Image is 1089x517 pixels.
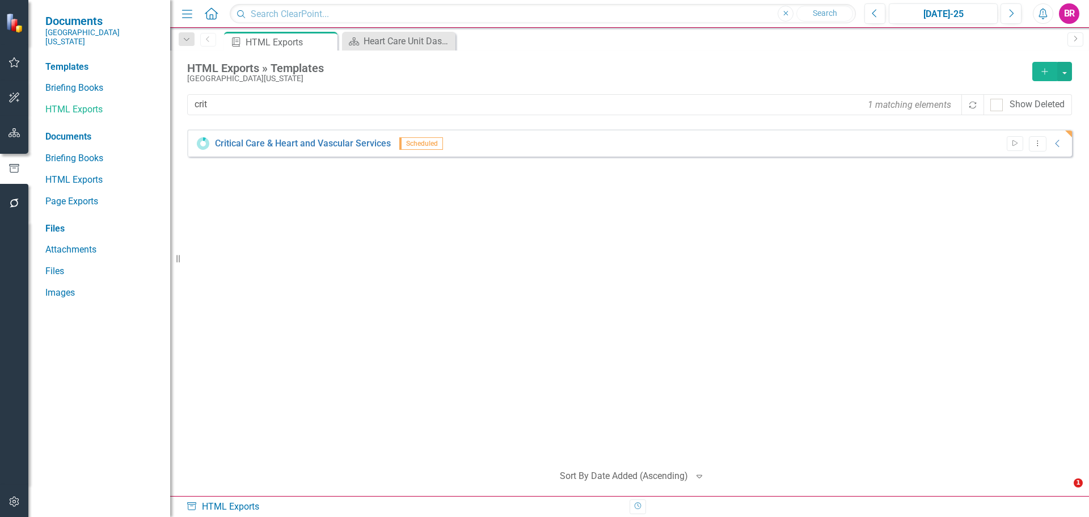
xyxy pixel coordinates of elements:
div: Documents [45,131,159,144]
a: Critical Care & Heart and Vascular Services [215,137,391,150]
span: Search [813,9,837,18]
div: Show Deleted [1010,98,1065,111]
a: Briefing Books [45,82,159,95]
div: Templates [45,61,159,74]
div: 1 matching elements [865,95,954,114]
a: Images [45,287,159,300]
input: Filter Templates... [187,94,963,115]
a: HTML Exports [45,103,159,116]
a: Page Exports [45,195,159,208]
img: ClearPoint Strategy [6,13,26,33]
a: Files [45,265,159,278]
div: HTML Exports [246,35,335,49]
iframe: Intercom live chat [1050,478,1078,506]
a: Briefing Books [45,152,159,165]
div: [DATE]-25 [893,7,994,21]
div: HTML Exports » Templates [187,62,1027,74]
a: HTML Exports [45,174,159,187]
a: Heart Care Unit Dashboard [345,34,453,48]
span: Documents [45,14,159,28]
span: 1 [1074,478,1083,487]
input: Search ClearPoint... [230,4,856,24]
span: Scheduled [399,137,443,150]
div: [GEOGRAPHIC_DATA][US_STATE] [187,74,1027,83]
small: [GEOGRAPHIC_DATA][US_STATE] [45,28,159,47]
div: HTML Exports [186,501,621,514]
button: Search [796,6,853,22]
button: [DATE]-25 [889,3,998,24]
div: Heart Care Unit Dashboard [364,34,453,48]
div: Files [45,222,159,236]
a: Attachments [45,243,159,257]
button: BR [1059,3,1079,24]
